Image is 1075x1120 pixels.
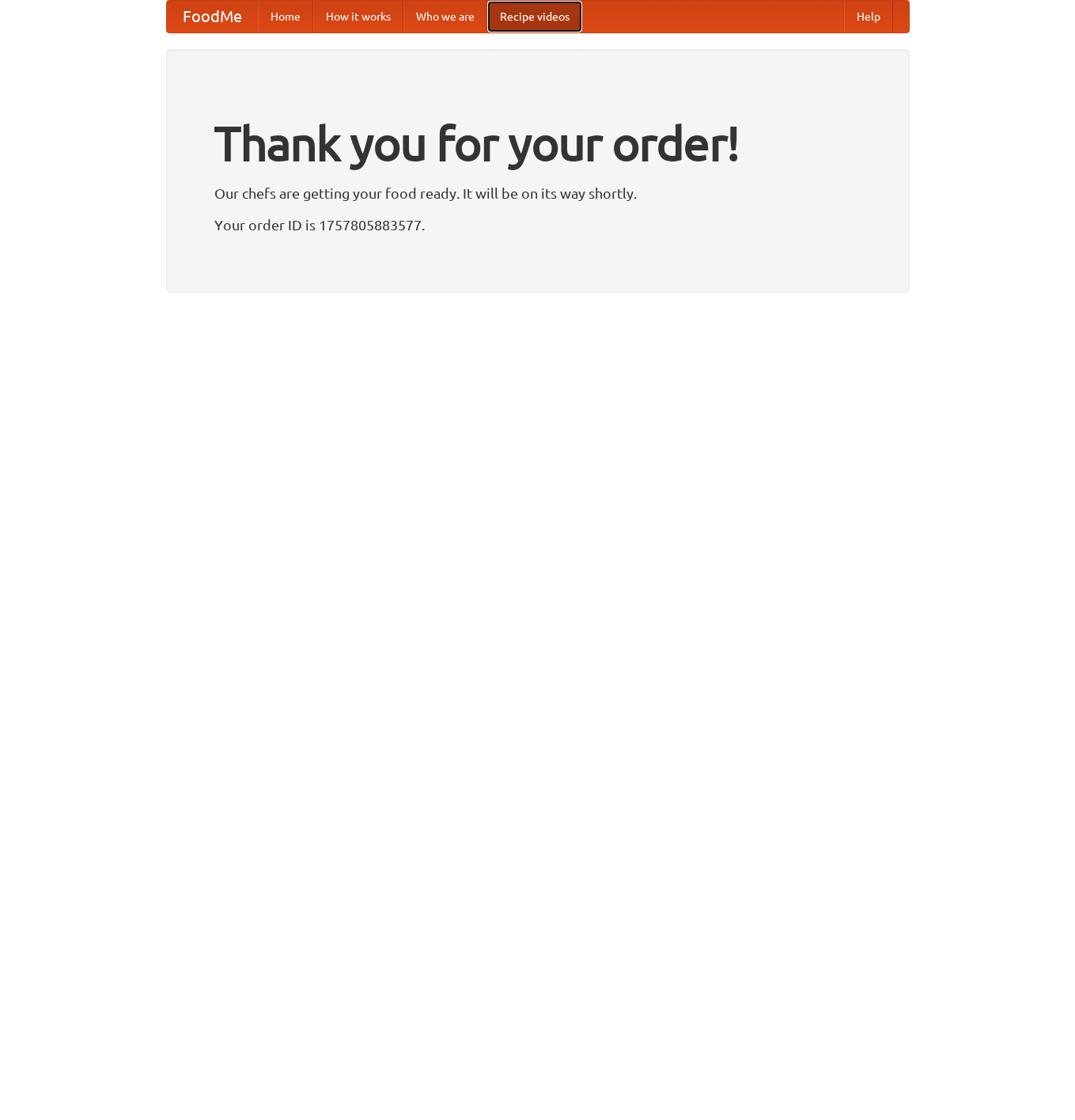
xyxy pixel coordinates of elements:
[487,1,582,32] a: Recipe videos
[844,1,893,32] a: Help
[258,1,313,32] a: Home
[214,181,861,205] p: Our chefs are getting your food ready. It will be on its way shortly.
[167,1,258,32] a: FoodMe
[214,105,861,181] h1: Thank you for your order!
[403,1,487,32] a: Who we are
[313,1,403,32] a: How it works
[214,213,861,237] p: Your order ID is 1757805883577.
